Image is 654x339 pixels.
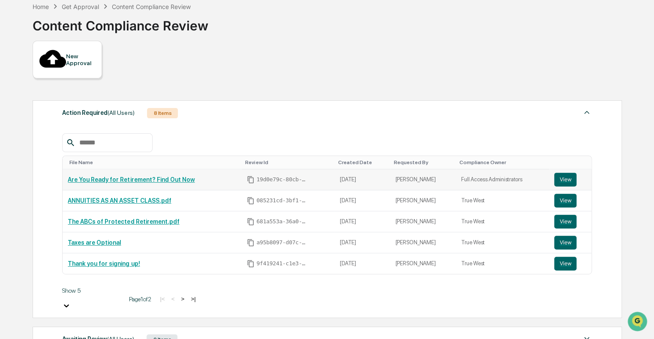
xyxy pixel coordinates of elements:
[60,145,104,152] a: Powered byPylon
[582,107,592,117] img: caret
[256,176,308,183] span: 19d0e79c-80cb-4e6e-b4b7-4a6d7cc9a275
[390,211,456,232] td: [PERSON_NAME]
[335,253,390,274] td: [DATE]
[9,109,15,116] div: 🖐️
[62,107,134,118] div: Action Required
[456,190,549,211] td: True West
[9,18,156,32] p: How can we help?
[29,74,108,81] div: We're available if you need us!
[68,239,121,246] a: Taxes are Optional
[556,159,588,165] div: Toggle SortBy
[335,190,390,211] td: [DATE]
[157,295,167,303] button: |<
[554,257,576,270] button: View
[9,125,15,132] div: 🔎
[256,218,308,225] span: 681a553a-36a0-440c-bc71-c511afe4472e
[22,39,141,48] input: Clear
[245,159,331,165] div: Toggle SortBy
[68,260,140,267] a: Thank you for signing up!
[112,3,191,10] div: Content Compliance Review
[554,173,576,186] button: View
[247,218,255,225] span: Copy Id
[59,105,110,120] a: 🗄️Attestations
[456,253,549,274] td: True West
[456,169,549,190] td: Full Access Administrators
[335,169,390,190] td: [DATE]
[247,260,255,267] span: Copy Id
[335,211,390,232] td: [DATE]
[554,215,586,228] a: View
[554,215,576,228] button: View
[62,287,122,294] div: Show 5
[393,159,453,165] div: Toggle SortBy
[554,194,586,207] a: View
[68,197,171,204] a: ANNUITIES AS AN ASSET CLASS.pdf
[338,159,387,165] div: Toggle SortBy
[390,190,456,211] td: [PERSON_NAME]
[256,197,308,204] span: 085231cd-3bf1-49cd-8edf-8e5c63198b44
[554,173,586,186] a: View
[62,109,69,116] div: 🗄️
[554,257,586,270] a: View
[390,169,456,190] td: [PERSON_NAME]
[108,109,134,116] span: (All Users)
[247,197,255,204] span: Copy Id
[69,159,238,165] div: Toggle SortBy
[146,68,156,78] button: Start new chat
[9,66,24,81] img: 1746055101610-c473b297-6a78-478c-a979-82029cc54cd1
[256,260,308,267] span: 9f419241-c1e3-49c2-997d-d46bd0652bc5
[66,53,95,66] div: New Approval
[68,218,179,225] a: The ABCs of Protected Retirement.pdf
[68,176,195,183] a: Are You Ready for Retirement? Find Out Now
[554,236,576,249] button: View
[554,236,586,249] a: View
[71,108,106,117] span: Attestations
[5,121,57,136] a: 🔎Data Lookup
[335,232,390,253] td: [DATE]
[129,296,151,303] span: Page 1 of 2
[456,232,549,253] td: True West
[178,295,187,303] button: >
[29,66,141,74] div: Start new chat
[256,239,308,246] span: a95b8097-d07c-4bbc-8bc9-c6666d58090a
[247,176,255,183] span: Copy Id
[85,145,104,152] span: Pylon
[247,239,255,246] span: Copy Id
[390,253,456,274] td: [PERSON_NAME]
[147,108,178,118] div: 8 Items
[17,108,55,117] span: Preclearance
[33,11,208,33] div: Content Compliance Review
[62,3,99,10] div: Get Approval
[169,295,177,303] button: <
[456,211,549,232] td: True West
[390,232,456,253] td: [PERSON_NAME]
[459,159,546,165] div: Toggle SortBy
[33,3,49,10] div: Home
[5,105,59,120] a: 🖐️Preclearance
[17,124,54,133] span: Data Lookup
[627,311,650,334] iframe: Open customer support
[554,194,576,207] button: View
[188,295,198,303] button: >|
